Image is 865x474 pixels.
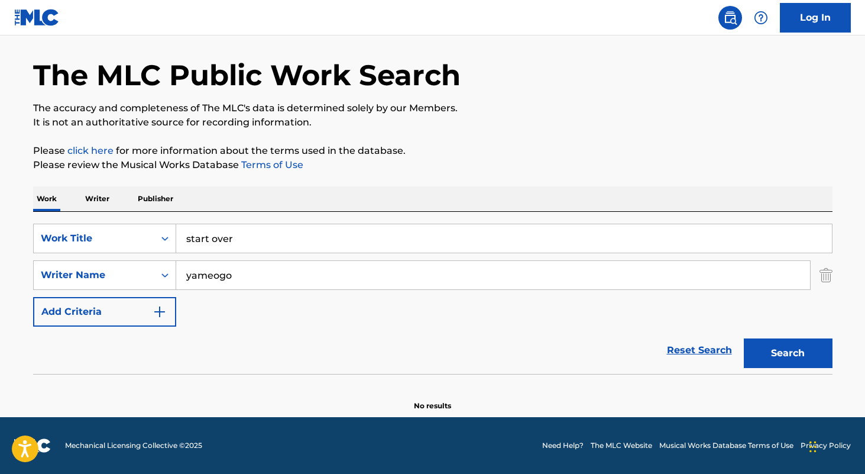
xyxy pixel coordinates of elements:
[134,186,177,211] p: Publisher
[819,260,832,290] img: Delete Criterion
[33,158,832,172] p: Please review the Musical Works Database
[14,9,60,26] img: MLC Logo
[754,11,768,25] img: help
[801,440,851,451] a: Privacy Policy
[153,305,167,319] img: 9d2ae6d4665cec9f34b9.svg
[591,440,652,451] a: The MLC Website
[744,338,832,368] button: Search
[65,440,202,451] span: Mechanical Licensing Collective © 2025
[809,429,817,465] div: Drag
[239,159,303,170] a: Terms of Use
[661,337,738,363] a: Reset Search
[33,115,832,130] p: It is not an authoritative source for recording information.
[806,417,865,474] iframe: Chat Widget
[41,231,147,246] div: Work Title
[659,440,793,451] a: Musical Works Database Terms of Use
[67,145,114,156] a: click here
[33,224,832,374] form: Search Form
[542,440,584,451] a: Need Help?
[14,438,51,453] img: logo
[41,268,147,282] div: Writer Name
[718,6,742,30] a: Public Search
[33,186,60,211] p: Work
[780,3,851,33] a: Log In
[82,186,113,211] p: Writer
[33,57,461,93] h1: The MLC Public Work Search
[723,11,737,25] img: search
[414,386,451,411] p: No results
[33,144,832,158] p: Please for more information about the terms used in the database.
[33,101,832,115] p: The accuracy and completeness of The MLC's data is determined solely by our Members.
[749,6,773,30] div: Help
[33,297,176,327] button: Add Criteria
